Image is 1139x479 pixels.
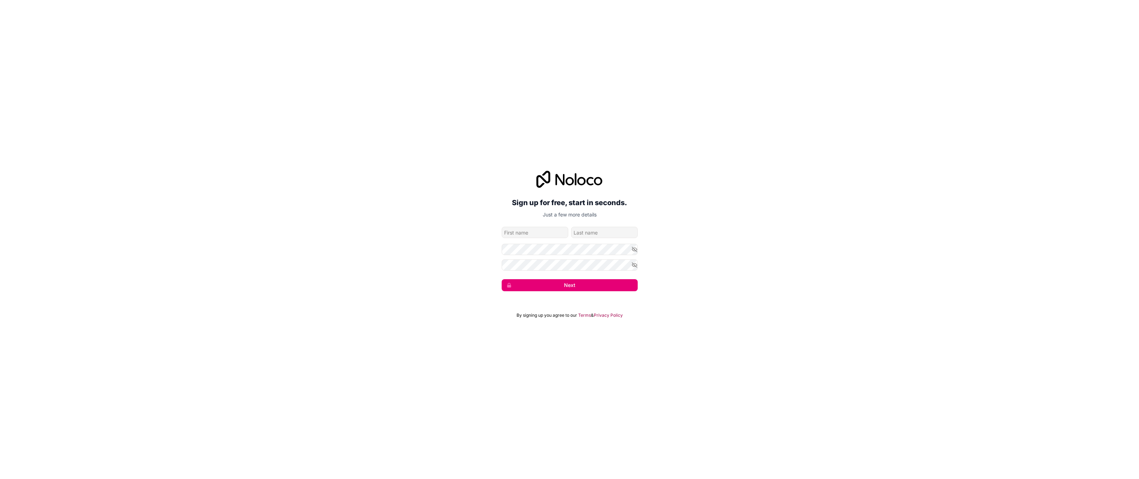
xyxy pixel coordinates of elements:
input: given-name [502,227,568,238]
span: & [591,312,594,318]
input: family-name [571,227,638,238]
p: Just a few more details [502,211,638,218]
button: Next [502,279,638,291]
a: Privacy Policy [594,312,623,318]
span: By signing up you agree to our [517,312,577,318]
a: Terms [578,312,591,318]
input: Confirm password [502,259,638,271]
input: Password [502,244,638,255]
h2: Sign up for free, start in seconds. [502,196,638,209]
